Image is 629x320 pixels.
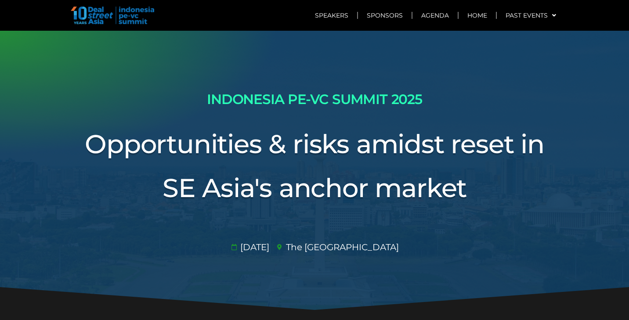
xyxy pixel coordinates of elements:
a: Home [459,5,496,25]
span: The [GEOGRAPHIC_DATA]​ [284,241,399,254]
a: Sponsors [358,5,412,25]
a: Past Events [497,5,565,25]
a: Speakers [306,5,357,25]
span: [DATE]​ [238,241,269,254]
a: Agenda [412,5,458,25]
h2: INDONESIA PE-VC SUMMIT 2025 [69,88,560,111]
h3: Opportunities & risks amidst reset in SE Asia's anchor market [69,122,560,210]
